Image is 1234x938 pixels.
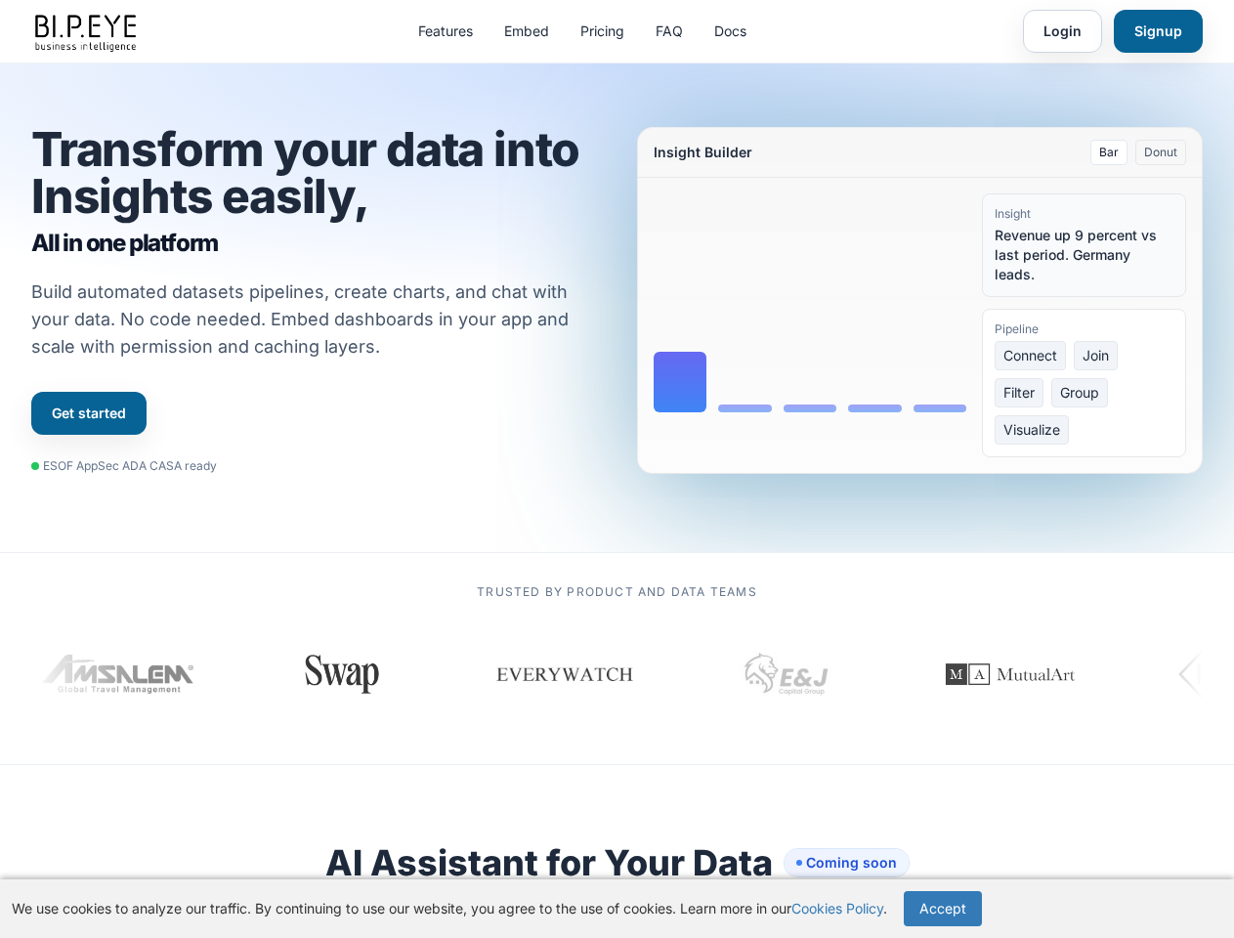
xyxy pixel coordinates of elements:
[1051,378,1108,407] span: Group
[656,21,683,41] a: FAQ
[418,21,473,41] a: Features
[995,206,1173,222] div: Insight
[580,21,624,41] a: Pricing
[31,392,147,435] a: Get started
[295,655,386,694] img: Swap
[31,126,598,259] h1: Transform your data into Insights easily,
[31,278,594,361] p: Build automated datasets pipelines, create charts, and chat with your data. No code needed. Embed...
[31,228,598,259] span: All in one platform
[995,415,1069,445] span: Visualize
[995,341,1066,370] span: Connect
[995,226,1173,284] div: Revenue up 9 percent vs last period. Germany leads.
[1090,140,1128,165] button: Bar
[1114,10,1203,53] a: Signup
[738,625,835,723] img: EJ Capital
[995,378,1043,407] span: Filter
[654,143,752,162] div: Insight Builder
[41,655,195,694] img: Amsalem
[714,21,746,41] a: Docs
[921,625,1097,723] img: MutualArt
[1074,341,1118,370] span: Join
[31,584,1203,600] p: Trusted by product and data teams
[493,645,634,703] img: Everywatch
[31,10,143,54] img: bipeye-logo
[785,849,909,876] span: Coming soon
[791,900,883,917] a: Cookies Policy
[654,193,967,412] div: Bar chart
[31,458,217,474] div: ESOF AppSec ADA CASA ready
[12,899,887,918] p: We use cookies to analyze our traffic. By continuing to use our website, you agree to the use of ...
[1023,10,1102,53] a: Login
[504,21,549,41] a: Embed
[1135,140,1186,165] button: Donut
[904,891,982,926] button: Accept
[325,843,909,882] h2: AI Assistant for Your Data
[995,321,1173,337] div: Pipeline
